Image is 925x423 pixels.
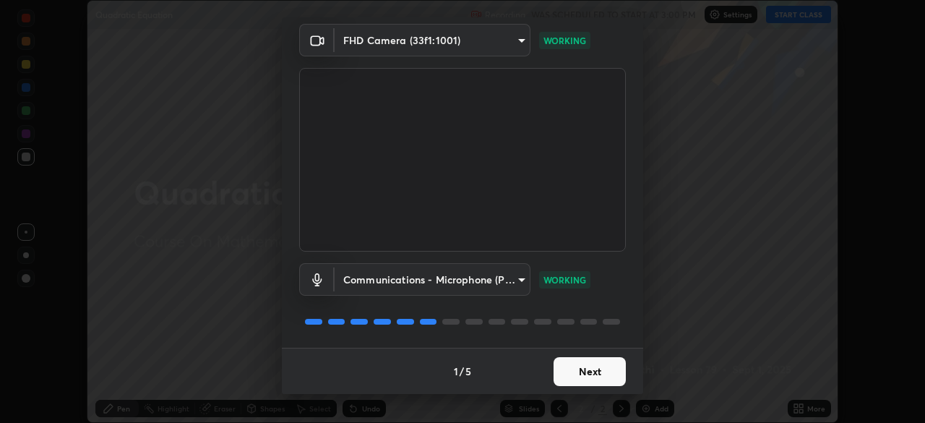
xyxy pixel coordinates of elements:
p: WORKING [543,34,586,47]
p: WORKING [543,273,586,286]
div: FHD Camera (33f1:1001) [335,24,530,56]
button: Next [554,357,626,386]
h4: 5 [465,364,471,379]
h4: 1 [454,364,458,379]
h4: / [460,364,464,379]
div: FHD Camera (33f1:1001) [335,263,530,296]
